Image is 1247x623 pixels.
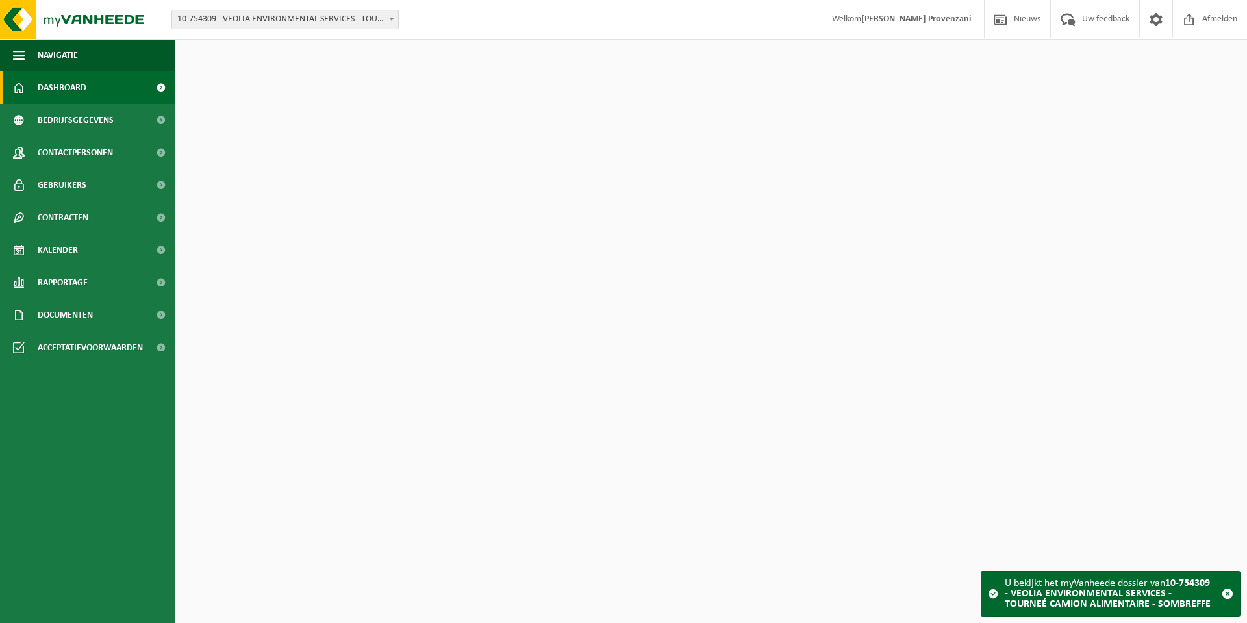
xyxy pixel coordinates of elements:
[38,299,93,331] span: Documenten
[38,136,113,169] span: Contactpersonen
[171,10,399,29] span: 10-754309 - VEOLIA ENVIRONMENTAL SERVICES - TOURNEÉ CAMION ALIMENTAIRE - SOMBREFFE
[861,14,971,24] strong: [PERSON_NAME] Provenzani
[172,10,398,29] span: 10-754309 - VEOLIA ENVIRONMENTAL SERVICES - TOURNEÉ CAMION ALIMENTAIRE - SOMBREFFE
[38,104,114,136] span: Bedrijfsgegevens
[38,71,86,104] span: Dashboard
[1005,578,1211,609] strong: 10-754309 - VEOLIA ENVIRONMENTAL SERVICES - TOURNEÉ CAMION ALIMENTAIRE - SOMBREFFE
[1005,572,1215,616] div: U bekijkt het myVanheede dossier van
[38,234,78,266] span: Kalender
[38,266,88,299] span: Rapportage
[38,39,78,71] span: Navigatie
[38,169,86,201] span: Gebruikers
[38,201,88,234] span: Contracten
[38,331,143,364] span: Acceptatievoorwaarden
